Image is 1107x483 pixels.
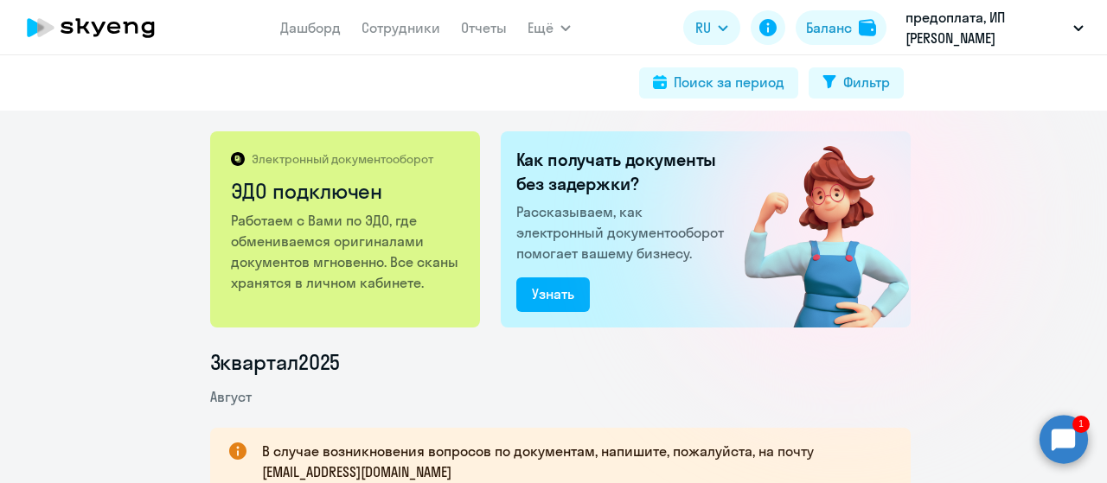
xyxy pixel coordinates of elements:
[716,131,911,327] img: connected
[231,210,462,293] p: Работаем с Вами по ЭДО, где обмениваемся оригиналами документов мгновенно. Все сканы хранятся в л...
[532,283,574,304] div: Узнать
[843,72,890,92] div: Фильтр
[461,19,507,36] a: Отчеты
[231,177,462,205] h2: ЭДО подключен
[252,151,433,167] p: Электронный документооборот
[859,19,876,36] img: balance
[674,72,784,92] div: Поиск за период
[516,201,731,264] p: Рассказываем, как электронный документооборот помогает вашему бизнесу.
[695,17,711,38] span: RU
[210,388,252,405] span: Август
[796,10,886,45] button: Балансbalance
[905,7,1066,48] p: предоплата, ИП [PERSON_NAME]
[528,17,553,38] span: Ещё
[683,10,740,45] button: RU
[362,19,440,36] a: Сотрудники
[897,7,1092,48] button: предоплата, ИП [PERSON_NAME]
[806,17,852,38] div: Баланс
[809,67,904,99] button: Фильтр
[639,67,798,99] button: Поиск за период
[516,148,731,196] h2: Как получать документы без задержки?
[516,277,590,312] button: Узнать
[262,441,880,482] p: В случае возникновения вопросов по документам, напишите, пожалуйста, на почту [EMAIL_ADDRESS][DOM...
[528,10,571,45] button: Ещё
[210,348,911,376] li: 3 квартал 2025
[280,19,341,36] a: Дашборд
